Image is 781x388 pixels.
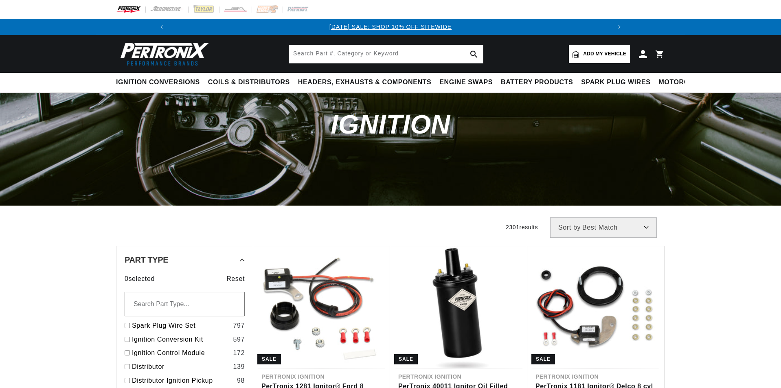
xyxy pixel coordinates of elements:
div: 597 [233,334,245,345]
span: Ignition Conversions [116,78,200,87]
div: 139 [233,362,245,372]
summary: Spark Plug Wires [577,73,654,92]
div: 797 [233,320,245,331]
span: Coils & Distributors [208,78,290,87]
a: Ignition Conversion Kit [132,334,230,345]
span: Ignition [331,110,450,139]
span: Spark Plug Wires [581,78,650,87]
span: Motorcycle [659,78,707,87]
button: Translation missing: en.sections.announcements.next_announcement [611,19,627,35]
span: Headers, Exhausts & Components [298,78,431,87]
img: Pertronix [116,40,210,68]
summary: Ignition Conversions [116,73,204,92]
summary: Headers, Exhausts & Components [294,73,435,92]
slideshow-component: Translation missing: en.sections.announcements.announcement_bar [96,19,685,35]
span: Add my vehicle [583,50,626,58]
a: [DATE] SALE: SHOP 10% OFF SITEWIDE [329,24,452,30]
a: Spark Plug Wire Set [132,320,230,331]
summary: Motorcycle [655,73,711,92]
span: Battery Products [501,78,573,87]
span: 2301 results [506,224,538,230]
a: Ignition Control Module [132,348,230,358]
div: Announcement [170,22,612,31]
div: 172 [233,348,245,358]
div: 1 of 3 [170,22,612,31]
summary: Battery Products [497,73,577,92]
span: Engine Swaps [439,78,493,87]
summary: Engine Swaps [435,73,497,92]
span: Reset [226,274,245,284]
span: 0 selected [125,274,155,284]
div: 98 [237,375,245,386]
span: Sort by [558,224,581,231]
summary: Coils & Distributors [204,73,294,92]
button: search button [465,45,483,63]
input: Search Part Type... [125,292,245,316]
button: Translation missing: en.sections.announcements.previous_announcement [154,19,170,35]
select: Sort by [550,217,657,238]
a: Add my vehicle [569,45,630,63]
span: Part Type [125,256,168,264]
input: Search Part #, Category or Keyword [289,45,483,63]
a: Distributor [132,362,230,372]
